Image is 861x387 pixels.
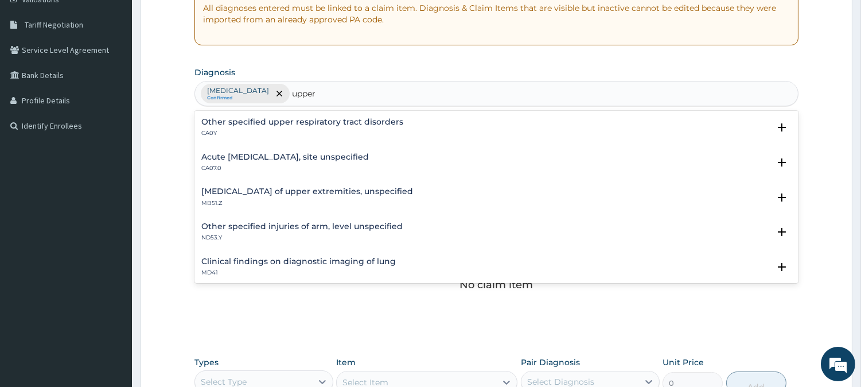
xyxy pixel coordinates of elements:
[336,357,356,368] label: Item
[194,67,235,78] label: Diagnosis
[201,257,396,266] h4: Clinical findings on diagnostic imaging of lung
[775,156,789,169] i: open select status
[201,118,403,126] h4: Other specified upper respiratory tract disorders
[201,269,396,277] p: MD41
[201,234,403,242] p: ND53.Y
[775,191,789,204] i: open select status
[194,358,219,367] label: Types
[21,57,46,86] img: d_794563401_company_1708531726252_794563401
[521,357,580,368] label: Pair Diagnosis
[67,119,158,235] span: We're online!
[207,86,269,95] p: [MEDICAL_DATA]
[459,279,533,291] p: No claim item
[201,164,369,172] p: CA07.0
[201,187,413,196] h4: [MEDICAL_DATA] of upper extremities, unspecified
[203,2,790,25] p: All diagnoses entered must be linked to a claim item. Diagnosis & Claim Items that are visible bu...
[775,225,789,239] i: open select status
[201,222,403,231] h4: Other specified injuries of arm, level unspecified
[207,95,269,101] small: Confirmed
[6,262,219,302] textarea: Type your message and hit 'Enter'
[775,121,789,134] i: open select status
[188,6,216,33] div: Minimize live chat window
[25,20,83,30] span: Tariff Negotiation
[201,199,413,207] p: MB51.Z
[60,64,193,79] div: Chat with us now
[775,260,789,274] i: open select status
[274,88,285,99] span: remove selection option
[663,357,704,368] label: Unit Price
[201,153,369,161] h4: Acute [MEDICAL_DATA], site unspecified
[201,129,403,137] p: CA0Y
